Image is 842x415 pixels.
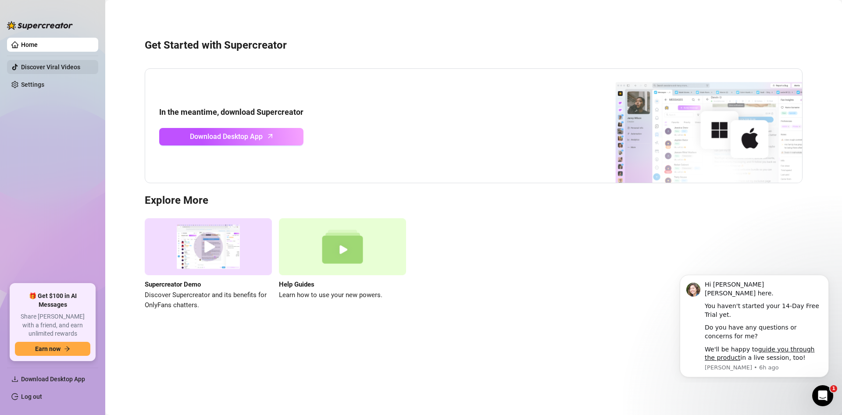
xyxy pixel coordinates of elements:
span: arrow-right [64,346,70,352]
span: 1 [830,385,837,392]
img: help guides [279,218,406,276]
a: Download Desktop Apparrow-up [159,128,303,145]
h3: Get Started with Supercreator [145,39,803,53]
a: Settings [21,81,44,88]
a: Log out [21,393,42,400]
span: Share [PERSON_NAME] with a friend, and earn unlimited rewards [15,312,90,338]
a: Discover Viral Videos [21,64,80,71]
strong: In the meantime, download Supercreator [159,107,303,117]
img: supercreator demo [145,218,272,276]
span: Earn now [35,345,61,352]
iframe: Intercom live chat [812,385,833,406]
strong: Supercreator Demo [145,280,201,288]
span: Download Desktop App [190,131,263,142]
span: Learn how to use your new powers. [279,290,406,301]
img: download app [583,69,802,183]
span: arrow-up [265,131,275,141]
img: logo-BBDzfeDw.svg [7,21,73,30]
span: 🎁 Get $100 in AI Messages [15,292,90,309]
span: Download Desktop App [21,376,85,383]
a: Home [21,41,38,48]
iframe: Intercom notifications message [667,267,842,383]
a: Supercreator DemoDiscover Supercreator and its benefits for OnlyFans chatters. [145,218,272,311]
a: Help GuidesLearn how to use your new powers. [279,218,406,311]
strong: Help Guides [279,280,314,288]
h3: Explore More [145,194,803,208]
span: download [11,376,18,383]
button: Earn nowarrow-right [15,342,90,356]
span: Discover Supercreator and its benefits for OnlyFans chatters. [145,290,272,311]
